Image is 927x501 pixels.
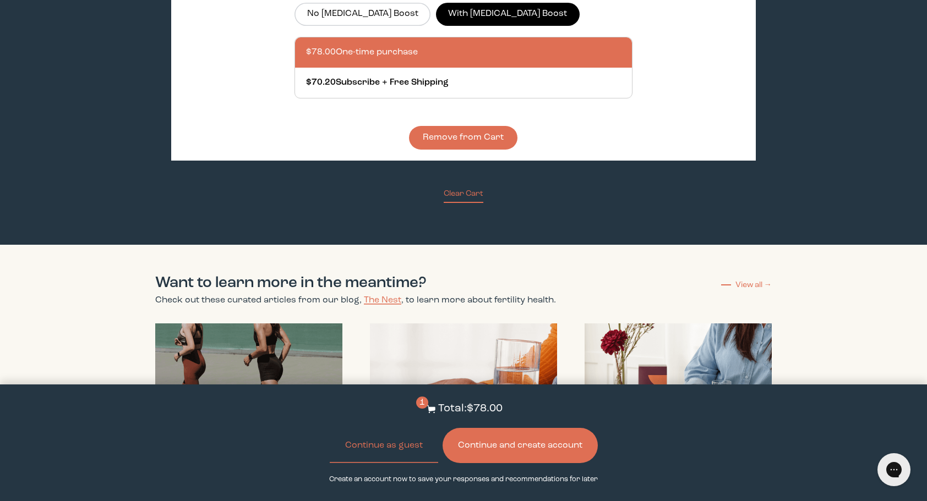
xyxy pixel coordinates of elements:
[329,474,598,485] p: Create an account now to save your responses and recommendations for later
[416,397,428,409] span: 1
[155,323,342,461] img: How to prep for IVF with tips from an ND
[370,323,557,461] img: Can you take a prenatal even if you're not pregnant?
[295,3,430,26] label: No [MEDICAL_DATA] Boost
[436,3,580,26] label: With [MEDICAL_DATA] Boost
[721,279,772,290] a: View all →
[444,188,483,203] button: Clear Cart
[330,428,438,463] button: Continue as guest
[443,428,598,463] button: Continue and create account
[872,449,916,490] iframe: Gorgias live chat messenger
[409,126,517,150] button: Remove from Cart
[438,401,503,417] p: Total: $78.00
[155,272,556,294] h2: Want to learn more in the meantime?
[155,294,556,307] p: Check out these curated articles from our blog, , to learn more about fertility health.
[364,296,401,305] a: The Nest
